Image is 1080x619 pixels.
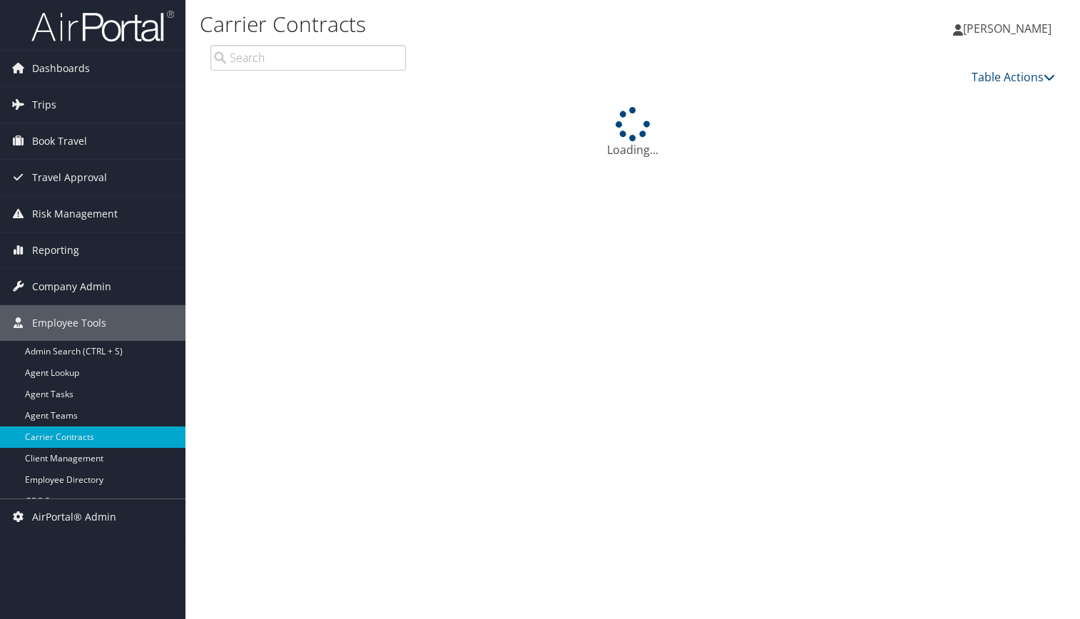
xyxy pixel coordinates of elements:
span: Reporting [32,232,79,268]
span: Company Admin [32,269,111,305]
span: Trips [32,87,56,123]
span: Dashboards [32,51,90,86]
span: Risk Management [32,196,118,232]
div: Loading... [200,107,1066,158]
a: Table Actions [972,69,1055,85]
span: Travel Approval [32,160,107,195]
input: Search [210,45,406,71]
span: AirPortal® Admin [32,499,116,535]
span: [PERSON_NAME] [963,21,1051,36]
span: Book Travel [32,123,87,159]
img: airportal-logo.png [31,9,174,43]
a: [PERSON_NAME] [953,7,1066,50]
span: Employee Tools [32,305,106,341]
h1: Carrier Contracts [200,9,777,39]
